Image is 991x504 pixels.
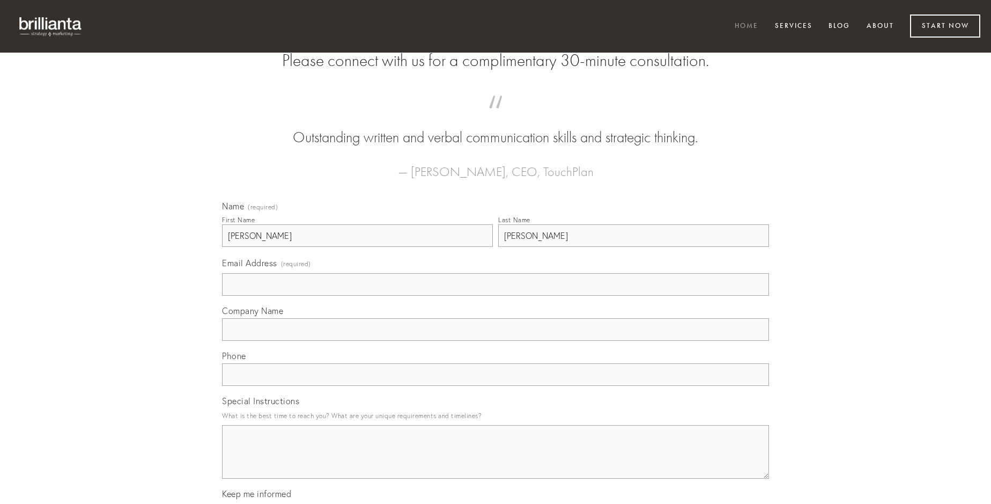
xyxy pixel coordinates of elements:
[239,148,752,182] figcaption: — [PERSON_NAME], CEO, TouchPlan
[728,18,765,35] a: Home
[222,350,246,361] span: Phone
[222,396,299,406] span: Special Instructions
[822,18,857,35] a: Blog
[281,257,311,271] span: (required)
[239,106,752,127] span: “
[498,216,530,224] div: Last Name
[222,408,769,423] p: What is the best time to reach you? What are your unique requirements and timelines?
[239,106,752,148] blockquote: Outstanding written and verbal communication skills and strategic thinking.
[910,14,980,38] a: Start Now
[222,258,277,268] span: Email Address
[768,18,819,35] a: Services
[222,216,255,224] div: First Name
[222,201,244,211] span: Name
[248,204,278,210] span: (required)
[11,11,91,42] img: brillianta - research, strategy, marketing
[222,50,769,71] h2: Please connect with us for a complimentary 30-minute consultation.
[860,18,901,35] a: About
[222,305,283,316] span: Company Name
[222,488,291,499] span: Keep me informed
